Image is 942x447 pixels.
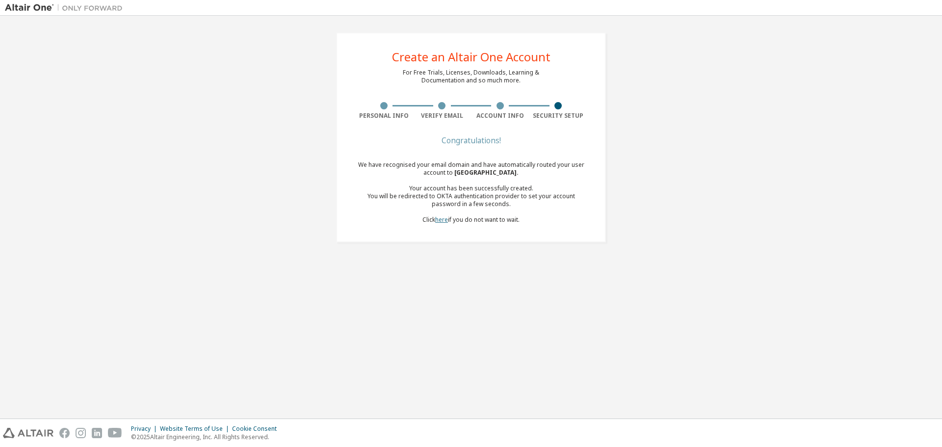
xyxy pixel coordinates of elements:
div: Personal Info [355,112,413,120]
div: Security Setup [529,112,588,120]
div: Congratulations! [355,137,587,143]
img: Altair One [5,3,128,13]
img: altair_logo.svg [3,428,53,438]
img: facebook.svg [59,428,70,438]
div: Your account has been successfully created. [355,184,587,192]
img: linkedin.svg [92,428,102,438]
div: Website Terms of Use [160,425,232,433]
a: here [435,215,448,224]
img: instagram.svg [76,428,86,438]
span: [GEOGRAPHIC_DATA] . [454,168,519,177]
div: Account Info [471,112,529,120]
div: You will be redirected to OKTA authentication provider to set your account password in a few seco... [355,192,587,208]
div: Privacy [131,425,160,433]
div: Cookie Consent [232,425,283,433]
div: We have recognised your email domain and have automatically routed your user account to Click if ... [355,161,587,224]
div: Verify Email [413,112,471,120]
div: For Free Trials, Licenses, Downloads, Learning & Documentation and so much more. [403,69,539,84]
div: Create an Altair One Account [392,51,550,63]
p: © 2025 Altair Engineering, Inc. All Rights Reserved. [131,433,283,441]
img: youtube.svg [108,428,122,438]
